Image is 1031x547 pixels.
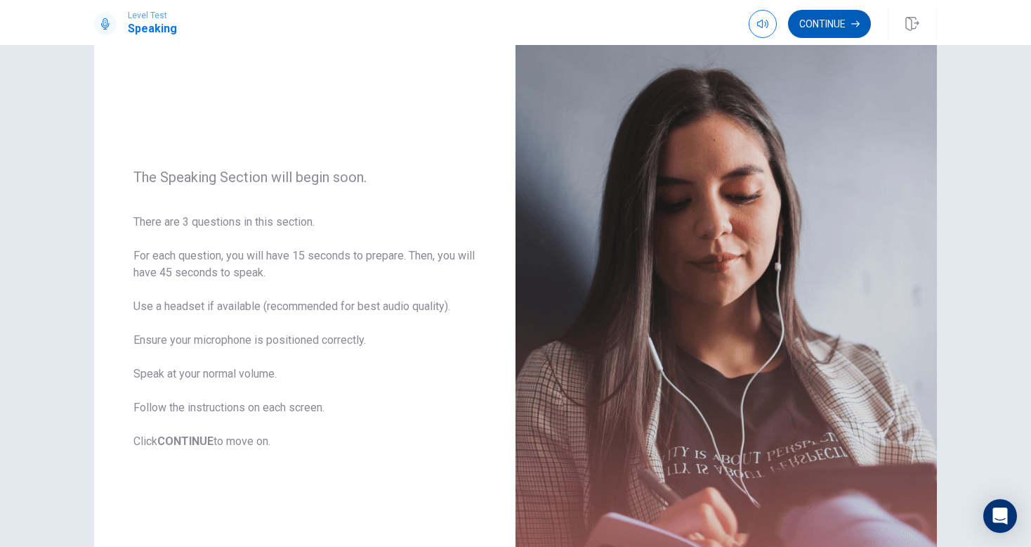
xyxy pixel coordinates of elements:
span: There are 3 questions in this section. For each question, you will have 15 seconds to prepare. Th... [133,214,476,450]
button: Continue [788,10,871,38]
b: CONTINUE [157,435,214,448]
div: Open Intercom Messenger [983,499,1017,533]
span: The Speaking Section will begin soon. [133,169,476,186]
span: Level Test [128,11,177,20]
h1: Speaking [128,20,177,37]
